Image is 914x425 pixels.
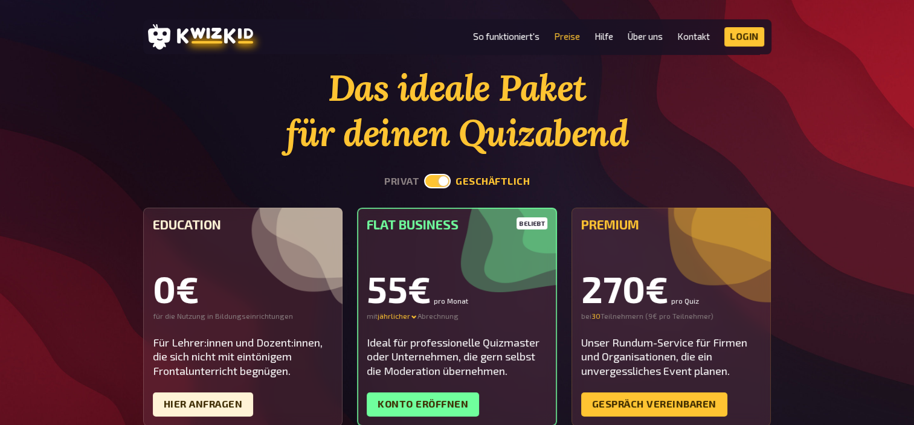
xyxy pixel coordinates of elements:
div: 55€ [367,270,547,307]
small: pro Monat [434,297,468,304]
a: Preise [554,31,580,42]
h5: Premium [581,217,762,232]
div: jährlicher [378,312,417,321]
a: Hilfe [594,31,613,42]
div: Unser Rundum-Service für Firmen und Organisationen, die ein unvergessliches Event planen. [581,336,762,378]
a: Über uns [628,31,663,42]
button: privat [384,176,419,187]
a: Login [724,27,764,46]
a: Hier Anfragen [153,392,254,417]
h5: Flat Business [367,217,547,232]
a: Konto eröffnen [367,392,479,417]
div: 270€ [581,270,762,307]
a: Kontakt [677,31,710,42]
h1: Das ideale Paket für deinen Quizabend [143,65,771,156]
div: Für Lehrer:innen und Dozent:innen, die sich nicht mit eintönigem Frontalunterricht begnügen. [153,336,333,378]
div: bei Teilnehmern ( 9€ pro Teilnehmer ) [581,312,762,321]
div: für die Nutzung in Bildungseinrichtungen [153,312,333,321]
div: 0€ [153,270,333,307]
a: Gespräch vereinbaren [581,392,727,417]
input: 0 [591,312,600,321]
button: geschäftlich [455,176,530,187]
div: mit Abrechnung [367,312,547,321]
a: So funktioniert's [473,31,539,42]
h5: Education [153,217,333,232]
div: Ideal für professionelle Quizmaster oder Unternehmen, die gern selbst die Moderation übernehmen. [367,336,547,378]
small: pro Quiz [671,297,699,304]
